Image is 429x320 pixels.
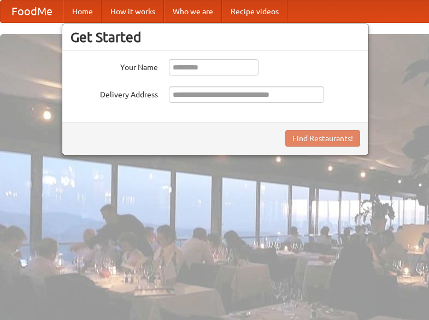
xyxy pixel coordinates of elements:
[285,130,360,147] button: Find Restaurants!
[102,1,164,22] a: How it works
[164,1,222,22] a: Who we are
[70,29,360,45] h3: Get Started
[70,59,158,73] label: Your Name
[1,1,63,22] a: FoodMe
[70,86,158,100] label: Delivery Address
[222,1,287,22] a: Recipe videos
[63,1,102,22] a: Home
